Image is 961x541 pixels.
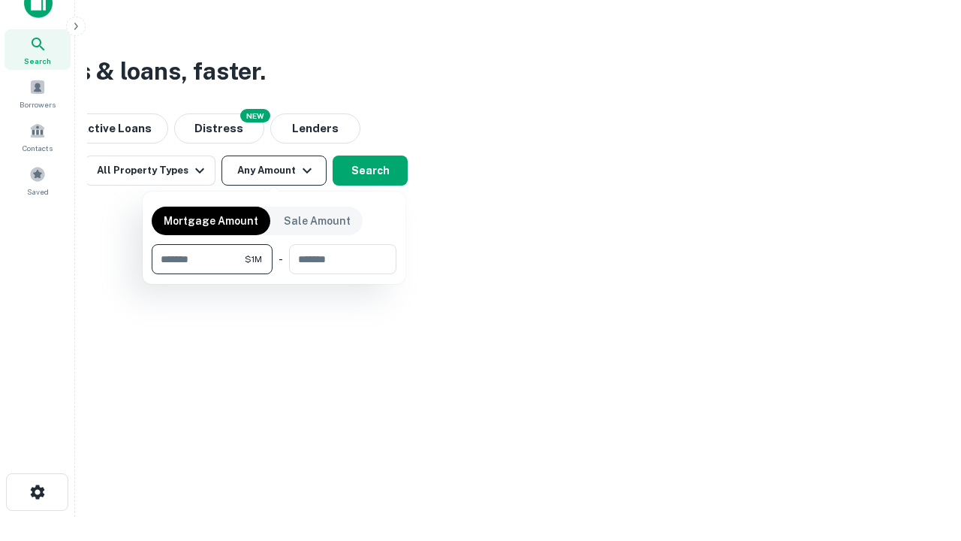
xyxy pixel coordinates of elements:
p: Sale Amount [284,213,351,229]
p: Mortgage Amount [164,213,258,229]
iframe: Chat Widget [886,421,961,493]
span: $1M [245,252,262,266]
div: - [279,244,283,274]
